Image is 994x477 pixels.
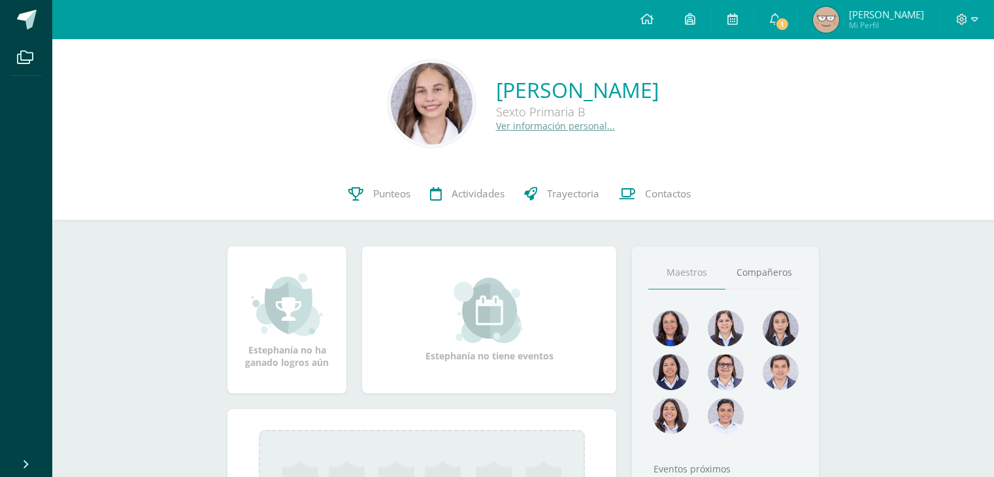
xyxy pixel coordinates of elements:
[813,7,839,33] img: a2f95568c6cbeebfa5626709a5edd4e5.png
[496,104,659,120] div: Sexto Primaria B
[849,20,924,31] span: Mi Perfil
[653,354,689,390] img: 21100ed4c967214a1caac39260a675f5.png
[424,278,555,362] div: Estephanía no tiene eventos
[252,272,323,337] img: achievement_small.png
[725,256,803,289] a: Compañeros
[653,398,689,434] img: 00953d791995eaab16c768702b66dc66.png
[849,8,924,21] span: [PERSON_NAME]
[373,187,410,201] span: Punteos
[648,463,803,475] div: Eventos próximos
[240,272,333,369] div: Estephanía no ha ganado logros aún
[391,63,472,144] img: 234c8cd2c35644d0259b1d78494e8c1b.png
[547,187,599,201] span: Trayectoria
[420,168,514,220] a: Actividades
[496,76,659,104] a: [PERSON_NAME]
[648,256,725,289] a: Maestros
[496,120,615,132] a: Ver información personal...
[609,168,701,220] a: Contactos
[708,310,744,346] img: 218426b8cf91e873dc3f154e42918dce.png
[454,278,525,343] img: event_small.png
[708,398,744,434] img: 51cd120af2e7b2e3e298fdb293d6118d.png
[775,17,789,31] span: 1
[763,310,799,346] img: 522dc90edefdd00265ec7718d30b3fcb.png
[514,168,609,220] a: Trayectoria
[763,354,799,390] img: 79615471927fb44a55a85da602df09cc.png
[452,187,505,201] span: Actividades
[645,187,691,201] span: Contactos
[653,310,689,346] img: 4aef44b995f79eb6d25e8fea3fba8193.png
[708,354,744,390] img: 8362f987eb2848dbd6dae05437e53255.png
[339,168,420,220] a: Punteos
